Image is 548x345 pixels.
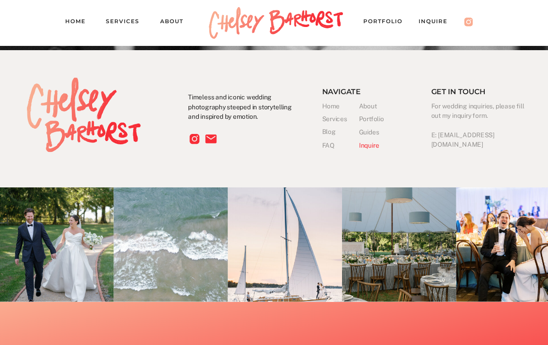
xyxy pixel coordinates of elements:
[228,187,342,302] img: chicago engagement session (12 of 12)
[322,101,359,111] a: Home
[431,101,528,144] h3: For wedding inquiries, please fill out my inquiry form. E: [EMAIL_ADDRESS][DOMAIN_NAME]
[363,17,411,29] a: PORTFOLIO
[322,114,359,124] a: Services
[322,127,359,136] a: Blog
[322,141,341,150] a: FAQ
[342,187,456,302] img: Caroline+Connor-12
[188,93,297,127] p: Timeless and iconic wedding photography steeped in storytelling and inspired by emotion.
[359,101,396,111] a: About
[114,187,228,302] img: Chelsey_Barhorst_Photography-16
[160,17,192,29] a: About
[419,17,456,29] a: Inquire
[431,85,489,95] h3: Get in touch
[65,17,93,29] a: Home
[359,141,396,150] a: Inquire
[106,17,147,29] a: Services
[359,114,396,124] a: Portfolio
[322,85,380,95] h3: Navigate
[359,127,382,137] a: Guides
